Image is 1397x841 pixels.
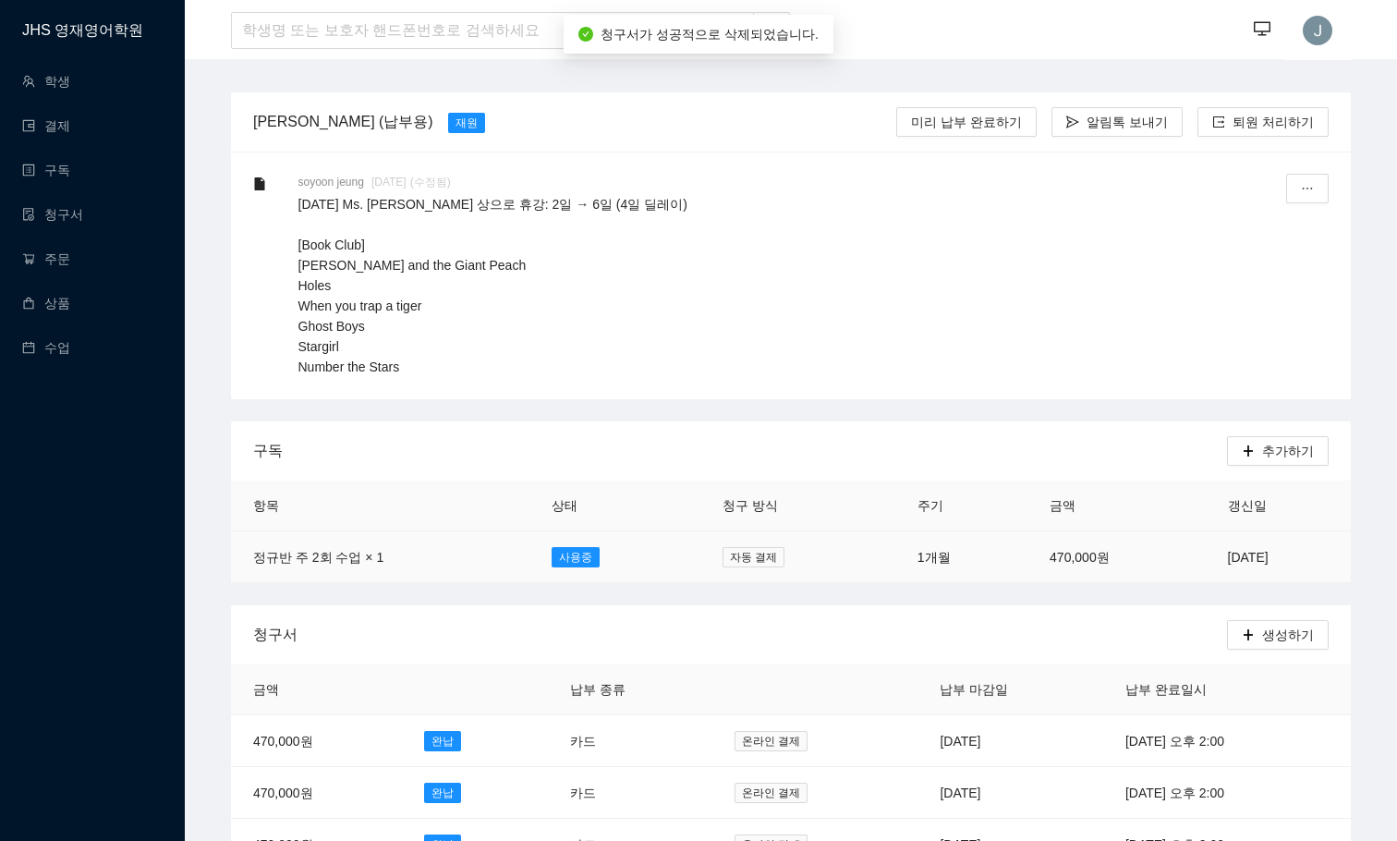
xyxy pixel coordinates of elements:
th: 주기 [895,481,1027,531]
th: 금액 [1027,481,1205,531]
span: soyoon jeung [298,174,371,190]
span: [DATE] [371,176,407,189]
span: send [1066,116,1079,130]
td: [DATE] 오후 2:00 [1103,767,1351,819]
a: calendar수업 [22,340,70,355]
td: 1개월 [895,531,1027,583]
div: [PERSON_NAME] (납부용) [246,110,441,133]
span: 재원 [448,113,485,133]
div: 구독 [253,424,1227,477]
span: ellipsis [1301,182,1314,197]
span: 청구서가 성공적으로 삭제되었습니다. [601,27,819,42]
span: (수정됨) [410,176,451,189]
span: 완납 [424,731,461,751]
button: desktop [1244,11,1281,48]
span: desktop [1254,20,1270,40]
span: 온라인 결제 [735,783,808,803]
span: export [1212,116,1225,130]
span: check-circle [578,27,593,42]
th: 납부 완료일시 [1103,664,1351,715]
p: [DATE] Ms. [PERSON_NAME] 상으로 휴강: 2일 → 6일 (4일 딜레이) [Book Club] [PERSON_NAME] and the Giant Peach H... [298,194,1240,377]
button: send알림톡 보내기 [1051,107,1183,137]
td: [DATE] [917,767,1103,819]
th: 상태 [529,481,700,531]
th: 갱신일 [1206,481,1351,531]
th: 청구 방식 [700,481,895,531]
span: plus [1242,445,1255,459]
th: 금액 [231,664,402,715]
span: plus [1242,628,1255,643]
button: export퇴원 처리하기 [1197,107,1329,137]
span: 자동 결제 [723,547,784,567]
button: plus추가하기 [1227,436,1329,466]
td: [DATE] 오후 2:00 [1103,715,1351,767]
td: 정규반 주 2회 수업 × 1 [231,531,529,583]
button: search [753,12,790,49]
div: 청구서 [253,608,1227,661]
button: 미리 납부 완료하기 [896,107,1037,137]
span: 추가하기 [1262,441,1314,461]
th: 항목 [231,481,529,531]
td: [DATE] [1206,531,1351,583]
span: 미리 납부 완료하기 [911,112,1022,132]
span: 온라인 결제 [735,731,808,751]
td: 카드 [548,767,712,819]
span: file [253,177,266,190]
td: 470,000원 [1027,531,1205,583]
a: shopping-cart주문 [22,251,70,266]
button: plus생성하기 [1227,620,1329,650]
a: team학생 [22,74,70,89]
a: shopping상품 [22,296,70,311]
a: wallet결제 [22,118,70,133]
span: 알림톡 보내기 [1087,112,1168,132]
button: ellipsis [1286,174,1329,203]
td: 470,000원 [231,715,402,767]
td: [DATE] [917,715,1103,767]
th: 납부 종류 [548,664,712,715]
a: file-done청구서 [22,207,83,222]
span: 완납 [424,783,461,803]
td: 카드 [548,715,712,767]
td: 470,000원 [231,767,402,819]
th: 납부 마감일 [917,664,1103,715]
a: profile구독 [22,163,70,177]
input: 학생명 또는 보호자 핸드폰번호로 검색하세요 [231,12,754,49]
span: 사용중 [552,547,600,567]
span: 생성하기 [1262,625,1314,645]
img: photo.jpg [1303,16,1332,45]
span: 퇴원 처리하기 [1233,112,1314,132]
